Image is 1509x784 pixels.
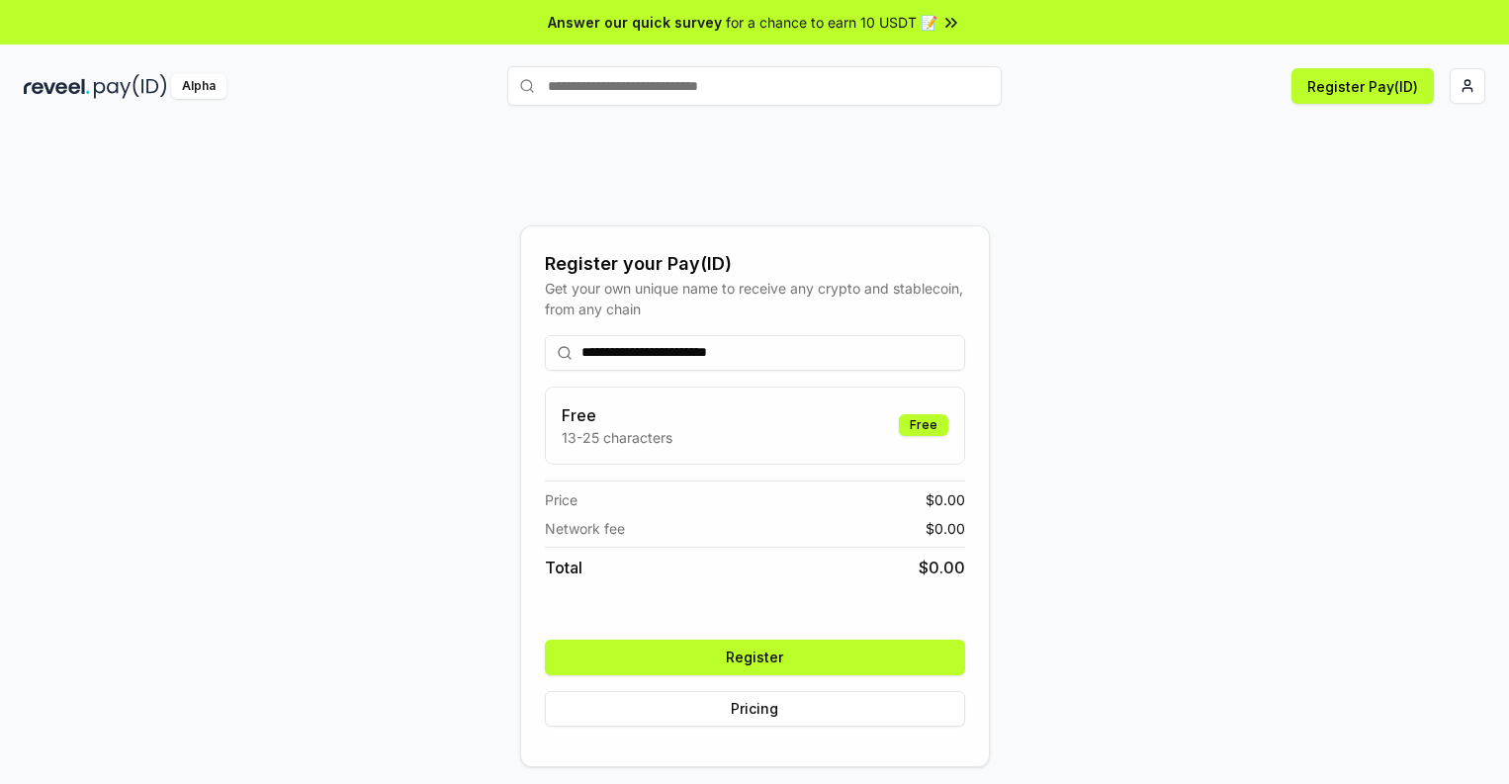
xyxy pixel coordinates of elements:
[545,556,582,579] span: Total
[94,74,167,99] img: pay_id
[545,278,965,319] div: Get your own unique name to receive any crypto and stablecoin, from any chain
[562,427,672,448] p: 13-25 characters
[24,74,90,99] img: reveel_dark
[1291,68,1434,104] button: Register Pay(ID)
[548,12,722,33] span: Answer our quick survey
[726,12,937,33] span: for a chance to earn 10 USDT 📝
[926,518,965,539] span: $ 0.00
[171,74,226,99] div: Alpha
[562,403,672,427] h3: Free
[545,640,965,675] button: Register
[545,691,965,727] button: Pricing
[545,489,577,510] span: Price
[545,250,965,278] div: Register your Pay(ID)
[919,556,965,579] span: $ 0.00
[899,414,948,436] div: Free
[545,518,625,539] span: Network fee
[926,489,965,510] span: $ 0.00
